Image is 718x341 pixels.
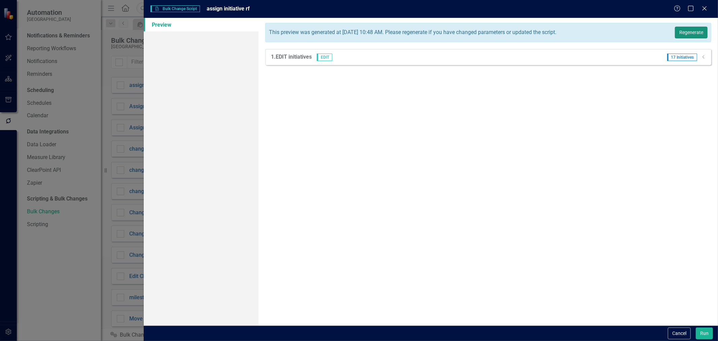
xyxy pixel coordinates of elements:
[144,18,259,31] a: Preview
[271,54,312,60] strong: 1. EDIT initiatives
[269,29,665,36] div: This preview was generated at [DATE] 10:48 AM. Please regenerate if you have changed parameters o...
[696,328,713,339] button: Run
[150,5,200,12] span: Bulk Change Script
[317,54,332,61] span: EDIT
[675,27,708,38] button: Regenerate
[668,328,691,339] button: Cancel
[207,5,250,12] span: assign initiative rf
[667,54,697,61] span: 17 Initiatives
